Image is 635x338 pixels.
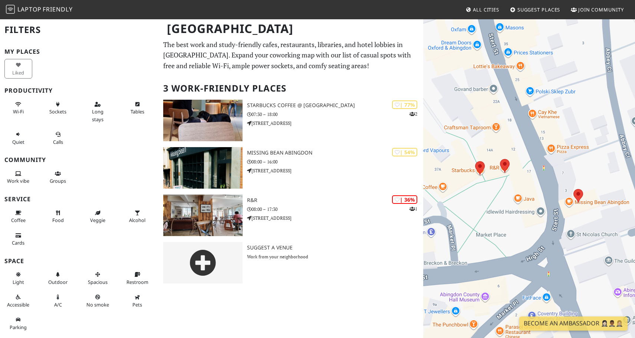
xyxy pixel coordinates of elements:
button: Work vibe [4,168,32,187]
p: The best work and study-friendly cafes, restaurants, libraries, and hotel lobbies in [GEOGRAPHIC_... [163,39,419,71]
button: Calls [44,128,72,148]
div: | 54% [392,148,417,156]
a: LaptopFriendly LaptopFriendly [6,3,73,16]
a: Become an Ambassador 🤵🏻‍♀️🤵🏾‍♂️🤵🏼‍♀️ [519,317,628,331]
h3: Space [4,258,154,265]
h2: Filters [4,19,154,41]
button: Quiet [4,128,32,148]
button: Coffee [4,207,32,226]
span: Outdoor area [48,279,68,285]
span: Pet friendly [132,301,142,308]
span: Accessible [7,301,29,308]
span: Laptop [17,5,42,13]
a: Join Community [568,3,627,16]
span: Power sockets [49,108,66,115]
span: Group tables [50,178,66,184]
h2: 3 Work-Friendly Places [163,77,419,100]
span: Join Community [578,6,624,13]
h3: Starbucks Coffee @ [GEOGRAPHIC_DATA] [247,102,424,109]
span: Coffee [11,217,26,223]
a: Missing Bean Abingdon | 54% Missing Bean Abingdon 08:00 – 16:00 [STREET_ADDRESS] [159,147,423,189]
img: R&R [163,195,243,236]
img: Missing Bean Abingdon [163,147,243,189]
h3: Suggest a Venue [247,245,424,251]
img: gray-place-d2bdb4477600e061c01bd816cc0f2ef0cfcb1ca9e3ad78868dd16fb2af073a21.png [163,242,243,284]
h3: Productivity [4,87,154,94]
img: Starbucks Coffee @ Market Place [163,100,243,141]
p: [STREET_ADDRESS] [247,167,424,174]
button: Alcohol [124,207,151,226]
h3: R&R [247,197,424,203]
span: Credit cards [12,239,24,246]
p: [STREET_ADDRESS] [247,120,424,127]
span: People working [7,178,29,184]
span: Veggie [90,217,105,223]
span: Work-friendly tables [131,108,144,115]
button: A/C [44,291,72,311]
button: Veggie [84,207,112,226]
button: Accessible [4,291,32,311]
span: Friendly [43,5,72,13]
button: Light [4,268,32,288]
h3: My Places [4,48,154,55]
a: All Cities [463,3,502,16]
p: 1 [409,205,417,212]
p: 07:30 – 18:00 [247,111,424,118]
span: Air conditioned [54,301,62,308]
button: Long stays [84,98,112,125]
p: 2 [409,110,417,117]
button: Cards [4,229,32,249]
span: Smoke free [86,301,109,308]
button: Parking [4,314,32,333]
button: No smoke [84,291,112,311]
h3: Community [4,156,154,163]
span: Long stays [92,108,103,122]
a: Starbucks Coffee @ Market Place | 77% 2 Starbucks Coffee @ [GEOGRAPHIC_DATA] 07:30 – 18:00 [STREE... [159,100,423,141]
div: | 77% [392,100,417,109]
h3: Missing Bean Abingdon [247,150,424,156]
button: Pets [124,291,151,311]
span: Suggest Places [517,6,560,13]
p: Work from your neighborhood [247,253,424,260]
button: Restroom [124,268,151,288]
button: Tables [124,98,151,118]
button: Sockets [44,98,72,118]
button: Food [44,207,72,226]
img: LaptopFriendly [6,5,15,14]
h3: Service [4,196,154,203]
p: 08:00 – 16:00 [247,158,424,165]
span: Video/audio calls [53,139,63,145]
span: Food [52,217,64,223]
div: | 36% [392,195,417,204]
span: Restroom [126,279,148,285]
a: Suggest Places [507,3,563,16]
a: R&R | 36% 1 R&R 08:00 – 17:30 [STREET_ADDRESS] [159,195,423,236]
button: Spacious [84,268,112,288]
button: Outdoor [44,268,72,288]
a: Suggest a Venue Work from your neighborhood [159,242,423,284]
span: Natural light [13,279,24,285]
span: Alcohol [129,217,145,223]
span: Parking [10,324,27,331]
h1: [GEOGRAPHIC_DATA] [161,19,422,39]
span: Spacious [88,279,108,285]
span: All Cities [473,6,499,13]
span: Stable Wi-Fi [13,108,24,115]
p: [STREET_ADDRESS] [247,215,424,222]
p: 08:00 – 17:30 [247,206,424,213]
button: Wi-Fi [4,98,32,118]
span: Quiet [12,139,24,145]
button: Groups [44,168,72,187]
